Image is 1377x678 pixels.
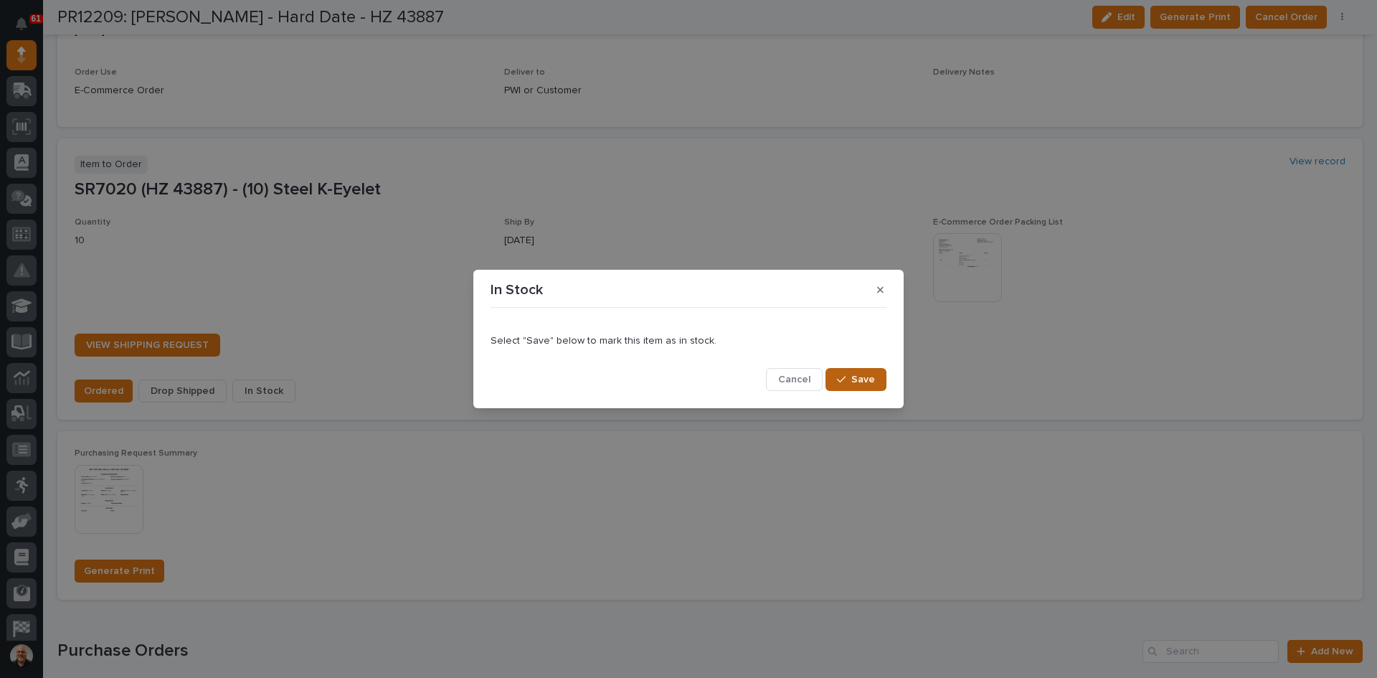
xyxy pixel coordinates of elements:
span: Save [851,373,875,386]
button: Save [825,368,886,391]
span: Cancel [778,373,810,386]
button: Cancel [766,368,823,391]
p: Select "Save" below to mark this item as in stock. [491,335,886,347]
p: In Stock [491,281,543,298]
